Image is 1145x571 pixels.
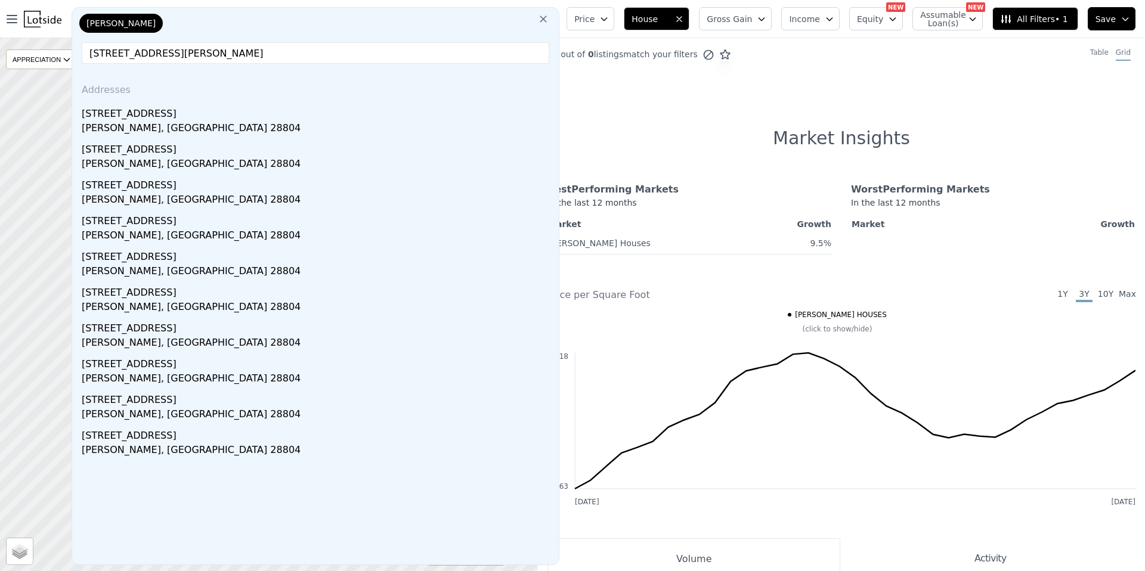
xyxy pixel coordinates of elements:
[773,128,910,149] h1: Market Insights
[77,73,554,102] div: Addresses
[539,324,1135,334] div: (click to show/hide)
[1111,498,1135,506] text: [DATE]
[82,121,554,138] div: [PERSON_NAME], [GEOGRAPHIC_DATA] 28804
[886,2,905,12] div: NEW
[1096,13,1116,25] span: Save
[86,17,156,29] span: [PERSON_NAME]
[547,288,841,302] div: Price per Square Foot
[632,13,670,25] span: House
[82,443,554,460] div: [PERSON_NAME], [GEOGRAPHIC_DATA] 28804
[24,11,61,27] img: Lotside
[781,7,840,30] button: Income
[966,2,985,12] div: NEW
[82,424,554,443] div: [STREET_ADDRESS]
[795,310,887,319] span: [PERSON_NAME] HOUSES
[851,182,1135,197] div: Worst Performing Markets
[538,48,731,61] div: out of listings
[912,7,983,30] button: Assumable Loan(s)
[82,245,554,264] div: [STREET_ADDRESS]
[82,352,554,371] div: [STREET_ADDRESS]
[82,138,554,157] div: [STREET_ADDRESS]
[789,13,820,25] span: Income
[851,197,1135,216] div: In the last 12 months
[849,7,903,30] button: Equity
[82,371,554,388] div: [PERSON_NAME], [GEOGRAPHIC_DATA] 28804
[82,407,554,424] div: [PERSON_NAME], [GEOGRAPHIC_DATA] 28804
[1000,13,1067,25] span: All Filters • 1
[810,238,831,248] span: 9.5%
[82,300,554,316] div: [PERSON_NAME], [GEOGRAPHIC_DATA] 28804
[1088,7,1135,30] button: Save
[1119,288,1135,302] span: Max
[547,182,832,197] div: Best Performing Markets
[920,11,958,27] span: Assumable Loan(s)
[1054,288,1071,302] span: 1Y
[6,49,76,69] div: APPRECIATION
[707,13,752,25] span: Gross Gain
[623,48,698,60] span: match your filters
[82,336,554,352] div: [PERSON_NAME], [GEOGRAPHIC_DATA] 28804
[1076,288,1093,302] span: 3Y
[992,7,1078,30] button: All Filters• 1
[1090,48,1109,61] div: Table
[1097,288,1114,302] span: 10Y
[851,216,991,232] th: Market
[699,7,772,30] button: Gross Gain
[574,13,595,25] span: Price
[585,49,594,59] span: 0
[82,388,554,407] div: [STREET_ADDRESS]
[1116,48,1131,61] div: Grid
[547,216,759,232] th: Market
[547,197,832,216] div: In the last 12 months
[857,13,883,25] span: Equity
[82,193,554,209] div: [PERSON_NAME], [GEOGRAPHIC_DATA] 28804
[82,209,554,228] div: [STREET_ADDRESS]
[624,7,689,30] button: House
[82,173,554,193] div: [STREET_ADDRESS]
[82,316,554,336] div: [STREET_ADDRESS]
[82,157,554,173] div: [PERSON_NAME], [GEOGRAPHIC_DATA] 28804
[575,498,599,506] text: [DATE]
[82,264,554,281] div: [PERSON_NAME], [GEOGRAPHIC_DATA] 28804
[759,216,832,232] th: Growth
[82,102,554,121] div: [STREET_ADDRESS]
[82,42,549,64] input: Enter another location
[548,234,651,249] a: [PERSON_NAME] Houses
[567,7,614,30] button: Price
[7,538,33,564] a: Layers
[82,228,554,245] div: [PERSON_NAME], [GEOGRAPHIC_DATA] 28804
[991,216,1135,232] th: Growth
[82,281,554,300] div: [STREET_ADDRESS]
